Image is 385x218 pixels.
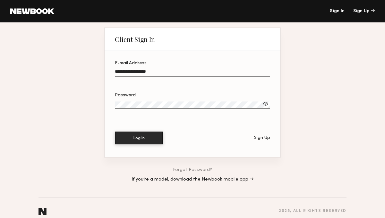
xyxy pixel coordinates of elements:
[115,93,270,98] div: Password
[279,209,346,213] div: 2025 , all rights reserved
[115,101,270,109] input: Password
[115,61,270,66] div: E-mail Address
[173,168,212,172] a: Forgot Password?
[115,69,270,77] input: E-mail Address
[254,136,270,140] div: Sign Up
[132,177,253,182] a: If you’re a model, download the Newbook mobile app →
[330,9,345,13] a: Sign In
[115,132,163,144] button: Log In
[353,9,375,13] div: Sign Up
[115,36,155,43] div: Client Sign In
